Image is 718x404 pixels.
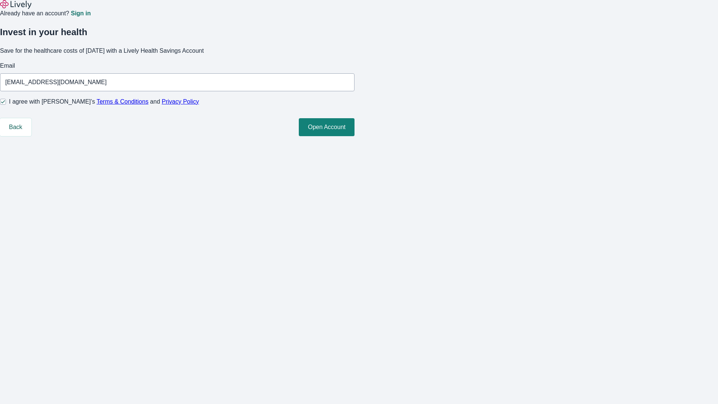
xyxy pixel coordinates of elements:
a: Privacy Policy [162,98,199,105]
span: I agree with [PERSON_NAME]’s and [9,97,199,106]
a: Sign in [71,10,90,16]
button: Open Account [299,118,355,136]
a: Terms & Conditions [96,98,148,105]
